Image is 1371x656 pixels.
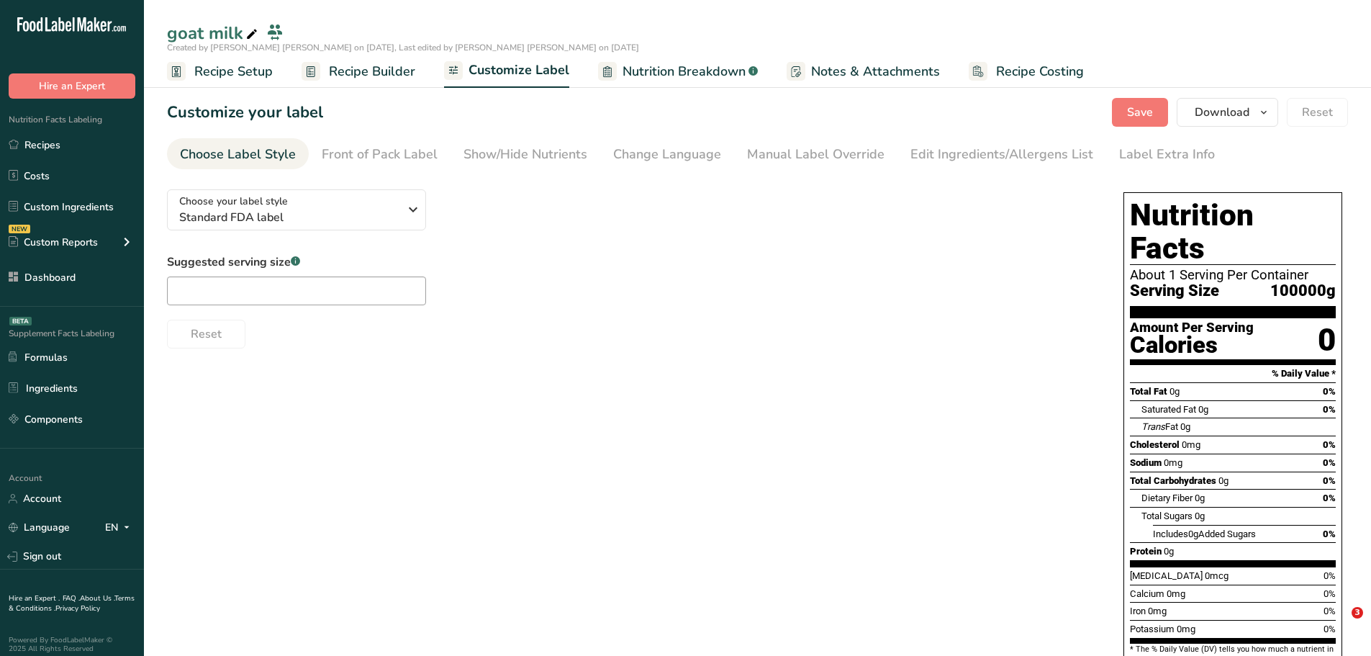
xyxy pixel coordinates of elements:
[1130,321,1254,335] div: Amount Per Serving
[1205,570,1229,581] span: 0mcg
[191,325,222,343] span: Reset
[1218,475,1229,486] span: 0g
[1130,365,1336,382] section: % Daily Value *
[1323,475,1336,486] span: 0%
[167,253,426,271] label: Suggested serving size
[1324,588,1336,599] span: 0%
[1195,104,1249,121] span: Download
[1169,386,1180,397] span: 0g
[302,55,415,88] a: Recipe Builder
[623,62,746,81] span: Nutrition Breakdown
[329,62,415,81] span: Recipe Builder
[1182,439,1200,450] span: 0mg
[1167,588,1185,599] span: 0mg
[1323,404,1336,415] span: 0%
[194,62,273,81] span: Recipe Setup
[55,603,100,614] a: Privacy Policy
[811,62,940,81] span: Notes & Attachments
[1322,607,1357,642] iframe: Intercom live chat
[1130,386,1167,397] span: Total Fat
[1141,404,1196,415] span: Saturated Fat
[1130,606,1146,616] span: Iron
[1164,457,1182,468] span: 0mg
[9,593,60,603] a: Hire an Expert .
[179,194,288,209] span: Choose your label style
[167,320,245,349] button: Reset
[1352,607,1363,619] span: 3
[1119,145,1215,164] div: Label Extra Info
[787,55,940,88] a: Notes & Attachments
[1130,588,1164,599] span: Calcium
[463,145,587,164] div: Show/Hide Nutrients
[167,55,273,88] a: Recipe Setup
[1323,529,1336,539] span: 0%
[1188,529,1198,539] span: 0g
[969,55,1084,88] a: Recipe Costing
[9,636,135,653] div: Powered By FoodLabelMaker © 2025 All Rights Reserved
[1318,321,1336,359] div: 0
[167,101,323,125] h1: Customize your label
[167,42,639,53] span: Created by [PERSON_NAME] [PERSON_NAME] on [DATE], Last edited by [PERSON_NAME] [PERSON_NAME] on [...
[1302,104,1333,121] span: Reset
[9,515,70,540] a: Language
[63,593,80,603] a: FAQ .
[1130,282,1219,300] span: Serving Size
[167,189,426,230] button: Choose your label style Standard FDA label
[444,54,569,89] a: Customize Label
[1141,421,1165,432] i: Trans
[1195,493,1205,503] span: 0g
[1141,493,1193,503] span: Dietary Fiber
[613,145,721,164] div: Change Language
[1323,493,1336,503] span: 0%
[1148,606,1167,616] span: 0mg
[1130,457,1162,468] span: Sodium
[179,209,399,226] span: Standard FDA label
[1130,570,1203,581] span: [MEDICAL_DATA]
[1180,421,1190,432] span: 0g
[1130,475,1216,486] span: Total Carbohydrates
[9,317,32,325] div: BETA
[1270,282,1336,300] span: 100000g
[1127,104,1153,121] span: Save
[180,145,296,164] div: Choose Label Style
[598,55,758,88] a: Nutrition Breakdown
[1112,98,1168,127] button: Save
[1177,624,1195,634] span: 0mg
[1130,199,1336,265] h1: Nutrition Facts
[9,593,135,614] a: Terms & Conditions .
[1287,98,1348,127] button: Reset
[80,593,114,603] a: About Us .
[747,145,884,164] div: Manual Label Override
[910,145,1093,164] div: Edit Ingredients/Allergens List
[469,60,569,80] span: Customize Label
[105,519,135,536] div: EN
[1324,606,1336,616] span: 0%
[1141,421,1178,432] span: Fat
[1164,546,1174,557] span: 0g
[167,20,261,46] div: goat milk
[1130,335,1254,356] div: Calories
[1177,98,1278,127] button: Download
[1195,511,1205,521] span: 0g
[996,62,1084,81] span: Recipe Costing
[1323,386,1336,397] span: 0%
[1141,511,1193,521] span: Total Sugars
[1130,268,1336,282] div: About 1 Serving Per Container
[9,225,30,233] div: NEW
[1323,457,1336,468] span: 0%
[1130,546,1162,557] span: Protein
[1324,570,1336,581] span: 0%
[322,145,438,164] div: Front of Pack Label
[1323,439,1336,450] span: 0%
[9,235,98,250] div: Custom Reports
[1198,404,1208,415] span: 0g
[1153,529,1256,539] span: Includes Added Sugars
[1130,439,1180,450] span: Cholesterol
[9,73,135,99] button: Hire an Expert
[1130,624,1175,634] span: Potassium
